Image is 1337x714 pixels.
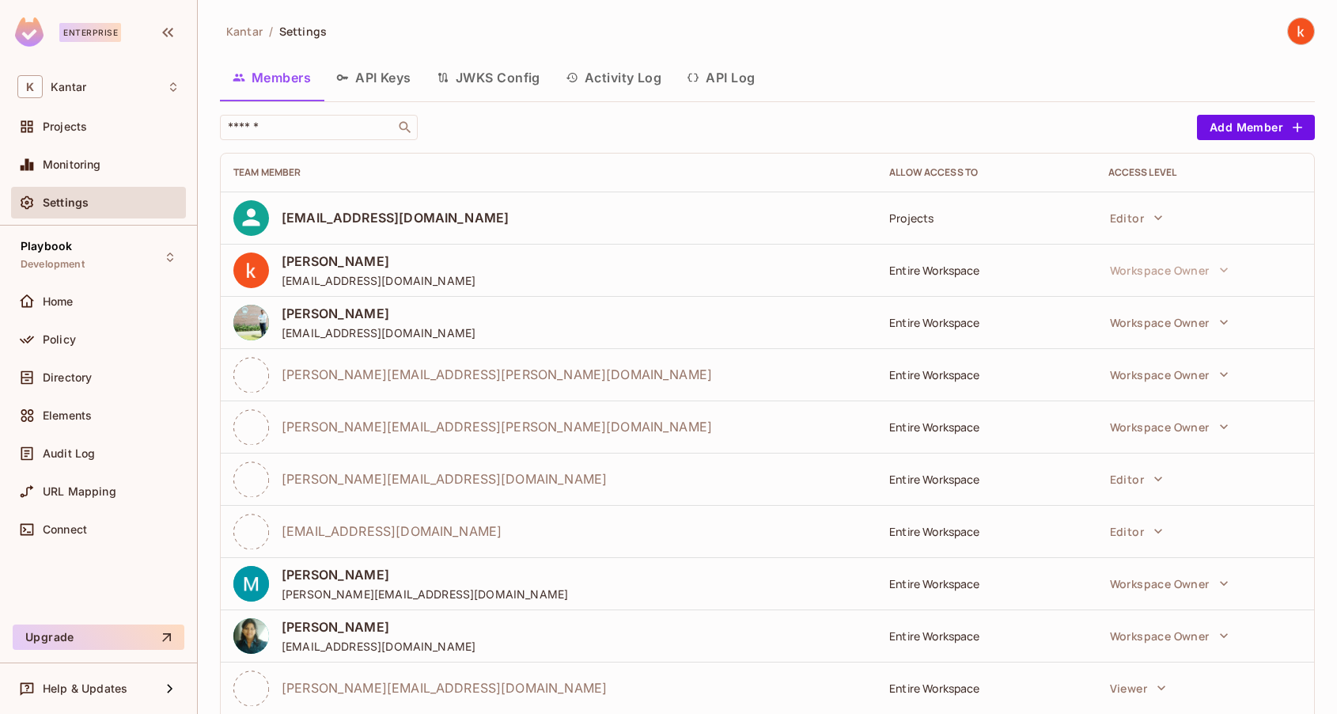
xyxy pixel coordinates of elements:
[553,58,675,97] button: Activity Log
[1197,115,1315,140] button: Add Member
[43,158,101,171] span: Monitoring
[889,420,1082,435] div: Entire Workspace
[233,253,269,288] img: ACg8ocI9hOv8dz3o6ZgUtWkP-neziAr3C4lp8mCpQMgaJG63OFUaZg=s96-c
[889,211,1082,226] div: Projects
[43,485,116,498] span: URL Mapping
[889,166,1082,179] div: Allow Access to
[889,681,1082,696] div: Entire Workspace
[424,58,553,97] button: JWKS Config
[282,522,502,540] span: [EMAIL_ADDRESS][DOMAIN_NAME]
[43,523,87,536] span: Connect
[889,263,1082,278] div: Entire Workspace
[889,472,1082,487] div: Entire Workspace
[282,470,607,488] span: [PERSON_NAME][EMAIL_ADDRESS][DOMAIN_NAME]
[1102,306,1237,338] button: Workspace Owner
[1102,463,1171,495] button: Editor
[13,625,184,650] button: Upgrade
[43,409,92,422] span: Elements
[233,166,864,179] div: Team Member
[43,196,89,209] span: Settings
[282,418,712,435] span: [PERSON_NAME][EMAIL_ADDRESS][PERSON_NAME][DOMAIN_NAME]
[1102,411,1237,442] button: Workspace Owner
[1102,254,1237,286] button: Workspace Owner
[1102,672,1174,704] button: Viewer
[674,58,767,97] button: API Log
[1108,166,1301,179] div: Access Level
[233,566,269,602] img: ACg8ocKABouR_5kVCWZ4R9BYAxUVXaqqCmwn4aqMz3RwN6V63cR2Rw=s96-c
[282,253,475,270] span: [PERSON_NAME]
[889,576,1082,591] div: Entire Workspace
[282,679,607,697] span: [PERSON_NAME][EMAIL_ADDRESS][DOMAIN_NAME]
[889,367,1082,382] div: Entire Workspace
[43,333,76,346] span: Policy
[21,258,85,271] span: Development
[282,209,509,226] span: [EMAIL_ADDRESS][DOMAIN_NAME]
[233,618,269,654] img: ACg8ocKZbBeZ3ZQFKu3QcJWd0va88p9ufapdK_DTWV6jB5d1ZQMOz96y=s96-c
[1102,568,1237,599] button: Workspace Owner
[43,682,127,695] span: Help & Updates
[1288,18,1314,44] img: kumareshan natarajan
[1102,359,1237,390] button: Workspace Owner
[889,524,1082,539] div: Entire Workspace
[282,587,568,602] span: [PERSON_NAME][EMAIL_ADDRESS][DOMAIN_NAME]
[889,629,1082,644] div: Entire Workspace
[15,17,44,47] img: SReyMgAAAABJRU5ErkJggg==
[282,618,475,636] span: [PERSON_NAME]
[1102,620,1237,651] button: Workspace Owner
[1102,515,1171,547] button: Editor
[51,81,86,93] span: Workspace: Kantar
[43,120,87,133] span: Projects
[282,273,475,288] span: [EMAIL_ADDRESS][DOMAIN_NAME]
[1102,202,1171,234] button: Editor
[324,58,424,97] button: API Keys
[226,24,263,39] span: Kantar
[43,371,92,384] span: Directory
[282,366,712,383] span: [PERSON_NAME][EMAIL_ADDRESS][PERSON_NAME][DOMAIN_NAME]
[282,639,475,654] span: [EMAIL_ADDRESS][DOMAIN_NAME]
[43,447,95,460] span: Audit Log
[17,75,43,98] span: K
[282,325,475,340] span: [EMAIL_ADDRESS][DOMAIN_NAME]
[269,24,273,39] li: /
[282,566,568,583] span: [PERSON_NAME]
[282,305,475,322] span: [PERSON_NAME]
[279,24,327,39] span: Settings
[220,58,324,97] button: Members
[59,23,121,42] div: Enterprise
[889,315,1082,330] div: Entire Workspace
[21,240,72,253] span: Playbook
[233,305,269,340] img: ACg8ocK2nBdahwBjdCFADoxZRBjljRCCX6h0s1gvJ7za88hbG2yCrryE=s96-c
[43,295,74,308] span: Home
